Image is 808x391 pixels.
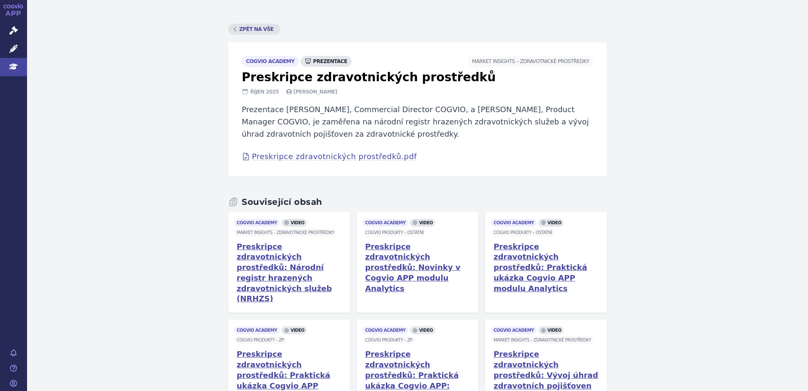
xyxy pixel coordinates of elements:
span: video [410,219,436,227]
span: video [281,326,307,334]
a: Preskripce zdravotnických prostředků: Národní registr hrazených zdravotnických služeb (NRHZS) [237,242,341,305]
span: video [538,326,564,334]
span: Market Insights –⁠ Zdravotnické prostředky [234,229,337,237]
span: cogvio academy [363,219,408,227]
span: cogvio academy [363,326,408,334]
span: video [410,326,436,334]
a: Zpět na vše [228,24,280,35]
span: video [281,219,307,227]
a: Preskripce zdravotnických prostředků: Praktická ukázka Cogvio APP modulu Analytics [494,242,598,294]
span: cogvio academy [234,219,280,227]
a: Preskripce zdravotnických prostředků: Novinky v Cogvio APP modulu Analytics [365,242,470,294]
h1: Preskripce zdravotnických prostředků [242,70,593,85]
span: COGVIO Produkty –⁠ Ostatní [363,229,426,237]
span: [PERSON_NAME] [286,88,337,96]
span: Market Insights –⁠ Zdravotnické prostředky [491,336,594,344]
span: Market Insights –⁠ Zdravotnické prostředky [468,56,593,67]
span: COGVIO Produkty –⁠ ZP [363,336,415,344]
span: cogvio academy [491,219,537,227]
span: COGVIO Produkty –⁠ Ostatní [491,229,554,237]
span: cogvio academy [491,326,537,334]
span: cogvio academy [242,56,299,67]
a: Preskripce zdravotnických prostředků.pdf [242,150,417,162]
span: prezentace [300,56,352,67]
h2: Související obsah [228,197,322,207]
span: říjen 2025 [242,88,279,96]
span: COGVIO Produkty –⁠ ZP [234,336,287,344]
p: Prezentace [PERSON_NAME], Commercial Director COGVIO, a [PERSON_NAME], Product Manager COGVIO, je... [242,103,593,140]
span: cogvio academy [234,326,280,334]
span: video [538,219,564,227]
